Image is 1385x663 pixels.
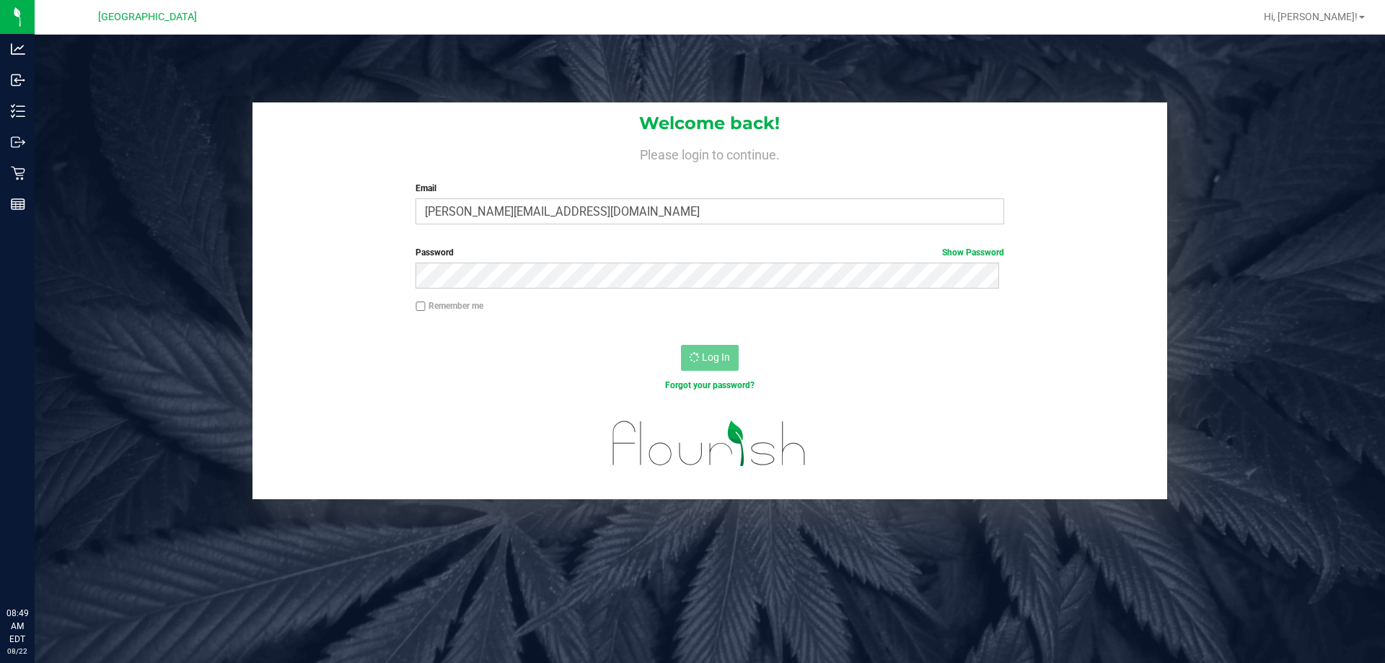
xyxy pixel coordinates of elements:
[6,607,28,646] p: 08:49 AM EDT
[415,302,426,312] input: Remember me
[252,144,1167,162] h4: Please login to continue.
[11,104,25,118] inline-svg: Inventory
[98,11,197,23] span: [GEOGRAPHIC_DATA]
[665,380,755,390] a: Forgot your password?
[702,351,730,363] span: Log In
[11,197,25,211] inline-svg: Reports
[415,299,483,312] label: Remember me
[11,135,25,149] inline-svg: Outbound
[11,166,25,180] inline-svg: Retail
[942,247,1004,258] a: Show Password
[252,114,1167,133] h1: Welcome back!
[6,646,28,657] p: 08/22
[415,182,1003,195] label: Email
[11,42,25,56] inline-svg: Analytics
[11,73,25,87] inline-svg: Inbound
[595,407,824,480] img: flourish_logo.svg
[681,345,739,371] button: Log In
[1264,11,1358,22] span: Hi, [PERSON_NAME]!
[415,247,454,258] span: Password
